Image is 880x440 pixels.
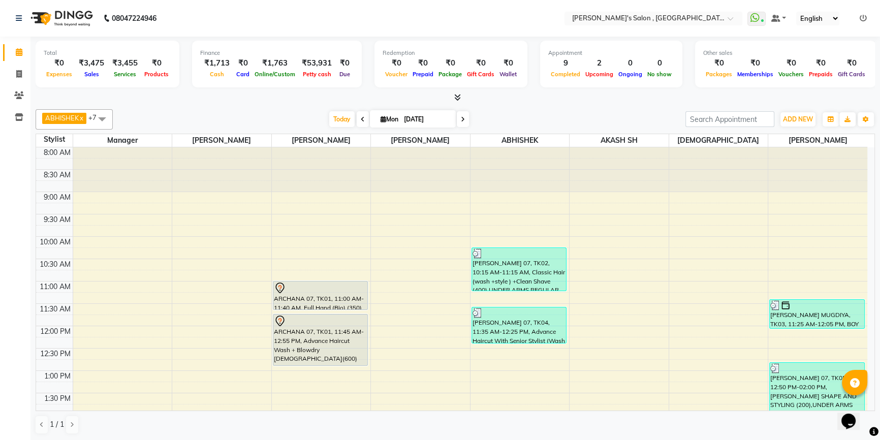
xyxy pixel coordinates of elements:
[300,71,334,78] span: Petty cash
[200,57,234,69] div: ₹1,713
[38,281,73,292] div: 11:00 AM
[616,71,645,78] span: Ongoing
[583,71,616,78] span: Upcoming
[336,57,354,69] div: ₹0
[436,71,464,78] span: Package
[383,49,519,57] div: Redemption
[383,71,410,78] span: Voucher
[436,57,464,69] div: ₹0
[108,57,142,69] div: ₹3,455
[273,281,368,309] div: ARCHANA 07, TK01, 11:00 AM-11:40 AM, Full Hand (Bio) (350)
[685,111,774,127] input: Search Appointment
[645,71,674,78] span: No show
[583,57,616,69] div: 2
[768,134,867,147] span: [PERSON_NAME]
[38,349,73,359] div: 12:30 PM
[616,57,645,69] div: 0
[776,57,806,69] div: ₹0
[645,57,674,69] div: 0
[234,71,252,78] span: Card
[26,4,96,33] img: logo
[472,307,567,343] div: [PERSON_NAME] 07, TK04, 11:35 AM-12:25 PM, Advance Haircut With Senior Stylist (Wash + blowdry+ST...
[835,57,868,69] div: ₹0
[142,71,171,78] span: Products
[42,393,73,404] div: 1:30 PM
[735,57,776,69] div: ₹0
[73,134,172,147] span: Manager
[383,57,410,69] div: ₹0
[44,57,75,69] div: ₹0
[570,134,669,147] span: AKASH SH
[234,57,252,69] div: ₹0
[776,71,806,78] span: Vouchers
[780,112,815,127] button: ADD NEW
[82,71,102,78] span: Sales
[111,71,139,78] span: Services
[497,57,519,69] div: ₹0
[75,57,108,69] div: ₹3,475
[770,363,864,414] div: [PERSON_NAME] 07, TK05, 12:50 PM-02:00 PM, [PERSON_NAME] SHAPE AND STYLING (200),UNDER ARMS REGUL...
[42,170,73,180] div: 8:30 AM
[835,71,868,78] span: Gift Cards
[464,57,497,69] div: ₹0
[50,419,64,430] span: 1 / 1
[806,57,835,69] div: ₹0
[735,71,776,78] span: Memberships
[783,115,813,123] span: ADD NEW
[329,111,355,127] span: Today
[703,71,735,78] span: Packages
[806,71,835,78] span: Prepaids
[378,115,401,123] span: Mon
[548,71,583,78] span: Completed
[410,71,436,78] span: Prepaid
[38,304,73,315] div: 11:30 AM
[464,71,497,78] span: Gift Cards
[669,134,768,147] span: [DEMOGRAPHIC_DATA]
[470,134,570,147] span: ABHISHEK
[497,71,519,78] span: Wallet
[548,57,583,69] div: 9
[273,315,368,365] div: ARCHANA 07, TK01, 11:45 AM-12:55 PM, Advance Haircut Wash + Blowdry [DEMOGRAPHIC_DATA](600)
[42,192,73,203] div: 9:00 AM
[548,49,674,57] div: Appointment
[298,57,336,69] div: ₹53,931
[36,134,73,145] div: Stylist
[200,49,354,57] div: Finance
[703,49,868,57] div: Other sales
[770,300,864,328] div: [PERSON_NAME] MUGDIYA, TK03, 11:25 AM-12:05 PM, BOY HAIRCUT STYLISH ([DEMOGRAPHIC_DATA]) (250)
[172,134,271,147] span: [PERSON_NAME]
[472,248,567,291] div: [PERSON_NAME] 07, TK02, 10:15 AM-11:15 AM, Classic Hair (wash +style ) +Clean Shave (400),UNDER A...
[79,114,83,122] a: x
[42,147,73,158] div: 8:00 AM
[337,71,353,78] span: Due
[44,71,75,78] span: Expenses
[252,71,298,78] span: Online/Custom
[42,371,73,382] div: 1:00 PM
[410,57,436,69] div: ₹0
[44,49,171,57] div: Total
[703,57,735,69] div: ₹0
[252,57,298,69] div: ₹1,763
[837,399,870,430] iframe: chat widget
[42,214,73,225] div: 9:30 AM
[38,237,73,247] div: 10:00 AM
[142,57,171,69] div: ₹0
[371,134,470,147] span: [PERSON_NAME]
[207,71,227,78] span: Cash
[401,112,452,127] input: 2025-09-01
[45,114,79,122] span: ABHISHEK
[38,326,73,337] div: 12:00 PM
[272,134,371,147] span: [PERSON_NAME]
[38,259,73,270] div: 10:30 AM
[88,113,104,121] span: +7
[112,4,156,33] b: 08047224946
